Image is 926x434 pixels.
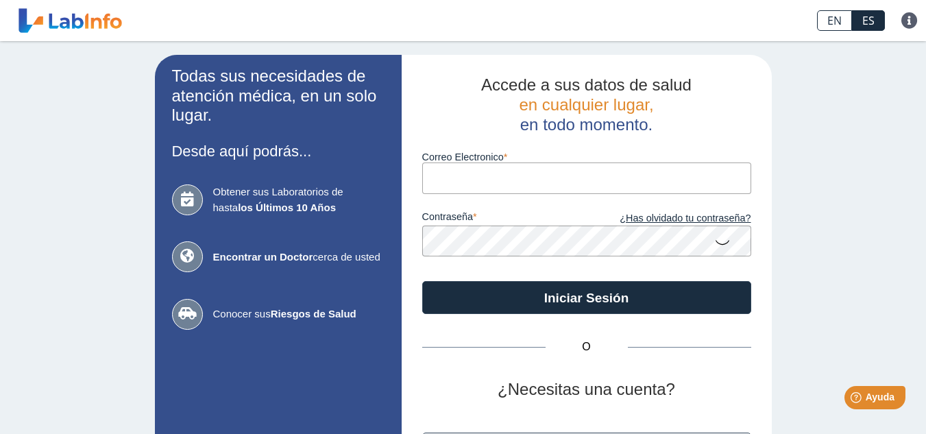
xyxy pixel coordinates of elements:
label: Correo Electronico [422,152,751,162]
a: EN [817,10,852,31]
iframe: Help widget launcher [804,381,911,419]
b: Encontrar un Doctor [213,251,313,263]
span: O [546,339,628,355]
span: Accede a sus datos de salud [481,75,692,94]
span: en todo momento. [520,115,653,134]
span: Obtener sus Laboratorios de hasta [213,184,385,215]
a: ES [852,10,885,31]
h2: ¿Necesitas una cuenta? [422,380,751,400]
label: contraseña [422,211,587,226]
button: Iniciar Sesión [422,281,751,314]
span: en cualquier lugar, [519,95,653,114]
h2: Todas sus necesidades de atención médica, en un solo lugar. [172,67,385,125]
a: ¿Has olvidado tu contraseña? [587,211,751,226]
span: Conocer sus [213,306,385,322]
b: Riesgos de Salud [271,308,356,320]
h3: Desde aquí podrás... [172,143,385,160]
b: los Últimos 10 Años [238,202,336,213]
span: cerca de usted [213,250,385,265]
